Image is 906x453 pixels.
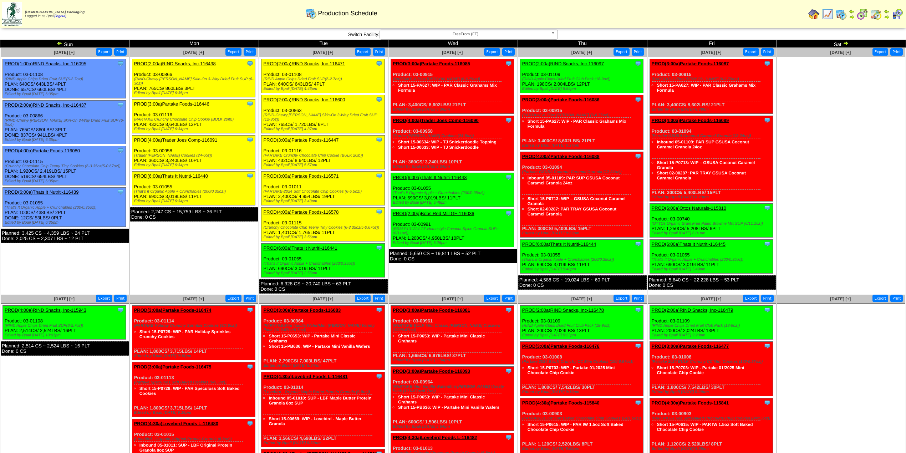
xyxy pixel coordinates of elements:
[261,372,385,447] div: Product: 03-01014 PLAN: 1,566CS / 4,698LBS / 22PLT
[244,295,256,302] button: Print
[528,175,620,185] a: Inbound 05-01109: PAR SUP GSUSA Coconut Caramel Granola 24oz
[117,101,124,108] img: Tooltip
[657,365,744,375] a: Short 15-P0703: WIP - Partake 01/2025 Mini Chocolate Chip Cookie
[393,77,514,81] div: (PARTAKE-6.75oz [PERSON_NAME] (6-6.75oz))
[54,14,66,18] a: (logout)
[520,342,643,396] div: Product: 03-01008 PLAN: 1,800CS / 7,542LBS / 30PLT
[522,154,600,159] a: PROD(4:00a)Partake Foods-116088
[398,145,479,150] a: Short 15-00633: WIP - TJ Snickerdoodle
[263,61,345,66] a: PROD(2:00a)RIND Snacks, Inc-116471
[312,50,333,55] a: [DATE] [+]
[263,261,384,266] div: (That's It Organic Apple + Crunchables (200/0.35oz))
[652,231,773,235] div: Edited by Bpali [DATE] 6:01pm
[652,307,733,313] a: PROD(2:00a)RIND Snacks, Inc-116479
[505,174,512,181] img: Tooltip
[652,77,773,81] div: (PARTAKE-6.75oz [PERSON_NAME] (6-6.75oz))
[764,240,771,248] img: Tooltip
[393,200,514,205] div: Edited by Bpali [DATE] 5:48pm
[635,342,642,350] img: Tooltip
[393,435,477,440] a: PROD(4:30a)Lovebird Foods L-116482
[571,50,592,55] a: [DATE] [+]
[650,116,773,202] div: Product: 03-01094 PLAN: 300CS / 5,400LBS / 15PLT
[5,205,126,210] div: (That's It Organic Apple + Crunchables (200/0.35oz))
[389,249,517,263] div: Planned: 5,650 CS ~ 19,811 LBS ~ 52 PLT Done: 0 CS
[520,306,643,340] div: Product: 03-01109 PLAN: 200CS / 2,024LBS / 13PLT
[835,9,847,20] img: calendarprod.gif
[849,14,855,20] img: arrowright.gif
[269,396,371,406] a: Inbound 05-01010: SUP - LBF Maple Butter Protein Granola 8oz SUP
[657,422,753,432] a: Short 15-P0615: WIP - PAR IW 1.5oz Soft Baked Chocolate Chip Cookie
[132,136,255,169] div: Product: 03-00958 PLAN: 360CS / 3,240LBS / 10PLT
[5,118,126,127] div: (RIND-Chewy [PERSON_NAME] Skin-On 3-Way Dried Fruit SUP (6-3oz))
[522,77,643,81] div: (RIND Apple Chips Dried Fruit Club Pack (18-9oz))
[652,61,729,66] a: PROD(3:00a)Partake Foods-116087
[263,245,337,251] a: PROD(6:00a)Thats It Nutriti-116441
[388,40,518,48] td: Wed
[376,172,383,179] img: Tooltip
[134,307,212,313] a: PROD(3:00a)Partake Foods-116474
[442,296,463,301] span: [DATE] [+]
[884,9,890,14] img: arrowleft.gif
[263,199,384,203] div: Edited by Bpali [DATE] 3:43pm
[391,59,514,114] div: Product: 03-00915 PLAN: 3,400CS / 8,602LBS / 21PLT
[528,119,626,129] a: Short 15-PA627: WIP - PAR Classic Grahams Mix Formula
[502,295,515,302] button: Print
[743,295,759,302] button: Export
[650,342,773,396] div: Product: 03-01008 PLAN: 1,800CS / 7,542LBS / 30PLT
[393,175,467,180] a: PROD(6:00a)Thats It Nutriti-116443
[5,333,126,337] div: Edited by Bpali [DATE] 10:01pm
[391,116,514,171] div: Product: 03-00958 PLAN: 360CS / 3,240LBS / 10PLT
[520,240,643,274] div: Product: 03-01055 PLAN: 690CS / 3,019LBS / 11PLT
[502,48,515,56] button: Print
[522,143,643,148] div: Edited by Bpali [DATE] 6:37pm
[263,77,384,81] div: (RIND Apple Chips Dried Fruit SUP(6-2.7oz))
[225,295,241,302] button: Export
[134,364,212,370] a: PROD(3:00a)Partake Foods-116475
[393,61,470,66] a: PROD(3:00a)Partake Foods-116085
[376,306,383,314] img: Tooltip
[857,9,868,20] img: calendarblend.gif
[484,295,500,302] button: Export
[830,50,851,55] span: [DATE] [+]
[442,50,463,55] span: [DATE] [+]
[263,307,341,313] a: PROD(3:00a)Partake Foods-116083
[0,40,130,48] td: Sun
[652,241,726,247] a: PROD(6:00a)Thats It Nutriti-116445
[134,153,255,158] div: (Trader [PERSON_NAME] Cookies (24-6oz))
[312,296,333,301] a: [DATE] [+]
[652,205,727,211] a: PROD(6:00a)Ottos Naturals-115810
[54,50,75,55] span: [DATE] [+]
[884,14,890,20] img: arrowright.gif
[652,324,773,328] div: (RIND Apple Chips Dried Fruit Club Pack (18-9oz))
[398,405,499,410] a: Short 15-PB636: WIP - Partake Mini Vanilla Wafers
[134,91,255,95] div: Edited by Bpali [DATE] 6:35pm
[652,400,729,406] a: PROD(4:30a)Partake Foods-115841
[246,60,254,67] img: Tooltip
[261,244,385,278] div: Product: 03-01055 PLAN: 690CS / 3,019LBS / 11PLT
[134,163,255,167] div: Edited by Bpali [DATE] 6:34pm
[5,92,126,96] div: Edited by Bpali [DATE] 6:35pm
[263,225,384,230] div: (Crunchy Chocolate Chip Teeny Tiny Cookies (6-3.35oz/5-0.67oz))
[132,59,255,97] div: Product: 03-00866 PLAN: 765CS / 860LBS / 3PLT
[650,59,773,114] div: Product: 03-00915 PLAN: 3,400CS / 8,602LBS / 21PLT
[657,139,749,149] a: Inbound 05-01109: PAR SUP GSUSA Coconut Caramel Granola 24oz
[5,102,86,108] a: PROD(2:00a)RIND Snacks, Inc-116437
[650,306,773,340] div: Product: 03-01109 PLAN: 200CS / 2,024LBS / 13PLT
[96,295,112,302] button: Export
[3,306,126,340] div: Product: 03-01108 PLAN: 2,514CS / 2,524LBS / 16PLT
[393,324,514,332] div: (PARTAKE-BULK Mini Classic [PERSON_NAME] Crackers (100/0.67oz))
[614,48,630,56] button: Export
[261,95,385,133] div: Product: 03-00863 PLAN: 765CS / 1,720LBS / 6PLT
[383,30,548,39] span: FreeFrom (FF)
[376,373,383,380] img: Tooltip
[522,87,643,91] div: Edited by Bpali [DATE] 8:59pm
[743,48,759,56] button: Export
[657,160,755,170] a: Short 15-P0713: WIP – GSUSA Coconut Caramel Granola
[701,296,721,301] a: [DATE] [+]
[5,77,126,81] div: (RIND Apple Chips Dried Fruit SUP(6-2.7oz))
[114,48,127,56] button: Print
[777,40,906,48] td: Sat
[130,207,259,222] div: Planned: 2,247 CS ~ 15,759 LBS ~ 36 PLT Done: 0 CS
[398,83,497,93] a: Short 15-PA627: WIP - PAR Classic Grahams Mix Formula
